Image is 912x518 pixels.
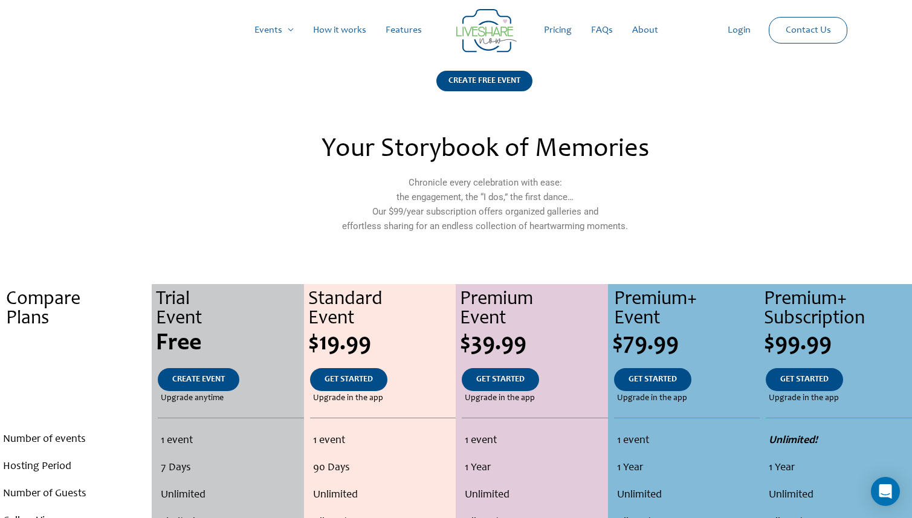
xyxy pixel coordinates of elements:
span: Upgrade in the app [617,391,687,406]
span: . [73,332,79,356]
li: Unlimited [617,482,757,509]
div: Free [156,332,303,356]
div: $99.99 [764,332,911,356]
div: Compare Plans [6,290,152,329]
a: . [60,368,92,391]
li: 1 Year [769,455,908,482]
span: Upgrade in the app [313,391,383,406]
li: 1 Year [617,455,757,482]
li: 1 event [465,427,604,455]
span: GET STARTED [780,375,829,384]
span: . [75,375,77,384]
nav: Site Navigation [21,11,891,50]
div: Premium Event [460,290,607,329]
a: GET STARTED [614,368,691,391]
p: Chronicle every celebration with ease: the engagement, the “I dos,” the first dance… Our $99/year... [223,175,746,233]
li: 1 Year [465,455,604,482]
li: Number of Guests [3,481,149,508]
li: Hosting Period [3,453,149,481]
a: Pricing [534,11,581,50]
li: Unlimited [161,482,300,509]
h2: Your Storybook of Memories [223,137,746,163]
li: 1 event [161,427,300,455]
a: About [623,11,668,50]
a: CREATE EVENT [158,368,239,391]
a: GET STARTED [462,368,539,391]
div: Standard Event [308,290,456,329]
div: Premium+ Event [614,290,760,329]
span: Upgrade in the app [465,391,535,406]
div: Trial Event [156,290,303,329]
span: Upgrade anytime [161,391,224,406]
a: FAQs [581,11,623,50]
strong: Unlimited! [769,435,818,446]
span: CREATE EVENT [172,375,225,384]
img: LiveShare logo - Capture & Share Event Memories | Live Photo Slideshow for Events | Create Free E... [456,9,517,53]
div: Open Intercom Messenger [871,477,900,506]
a: GET STARTED [310,368,387,391]
div: $79.99 [612,332,760,356]
div: $19.99 [308,332,456,356]
span: . [75,394,77,403]
li: 7 Days [161,455,300,482]
a: Features [376,11,432,50]
span: GET STARTED [476,375,525,384]
li: Number of events [3,426,149,453]
a: Events [245,11,303,50]
a: Contact Us [776,18,841,43]
div: Premium+ Subscription [764,290,911,329]
li: Unlimited [313,482,453,509]
li: 1 event [313,427,453,455]
a: Login [718,11,760,50]
li: 90 Days [313,455,453,482]
span: Upgrade in the app [769,391,839,406]
div: $39.99 [460,332,607,356]
div: CREATE FREE EVENT [436,71,532,91]
span: GET STARTED [629,375,677,384]
a: GET STARTED [766,368,843,391]
span: GET STARTED [325,375,373,384]
a: CREATE FREE EVENT [436,71,532,106]
li: Unlimited [465,482,604,509]
li: 1 event [617,427,757,455]
li: Unlimited [769,482,908,509]
a: How it works [303,11,376,50]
